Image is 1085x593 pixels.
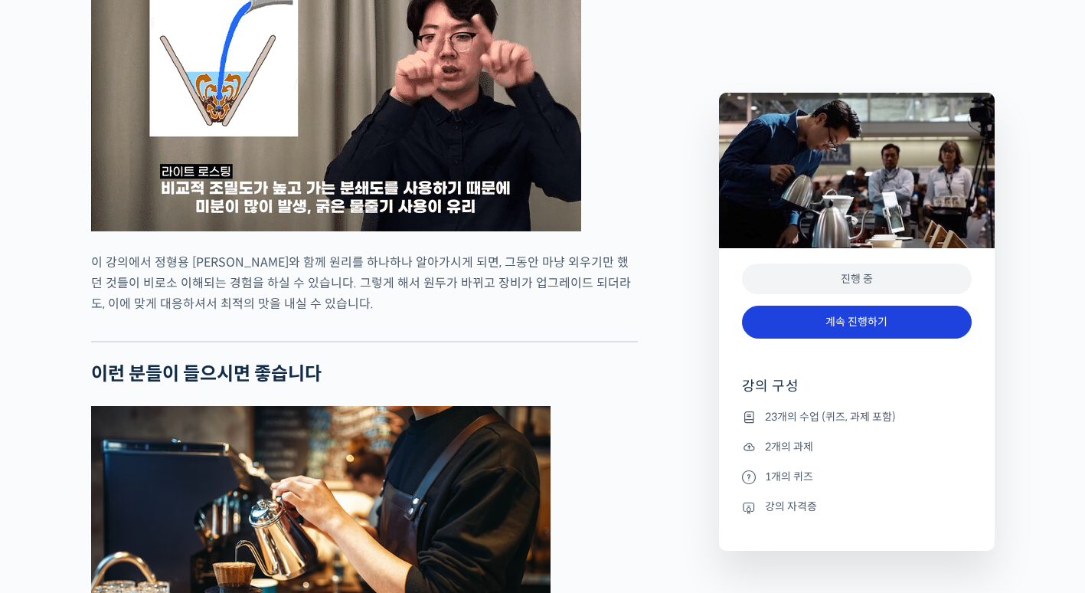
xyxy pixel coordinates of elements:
a: 홈 [5,466,101,504]
strong: 이런 분들이 들으시면 좋습니다 [91,362,322,385]
li: 강의 자격증 [742,498,972,516]
li: 2개의 과제 [742,437,972,456]
span: 설정 [237,489,255,501]
li: 23개의 수업 (퀴즈, 과제 포함) [742,408,972,426]
a: 대화 [101,466,198,504]
span: 홈 [48,489,57,501]
span: 대화 [140,490,159,502]
p: 이 강의에서 정형용 [PERSON_NAME]와 함께 원리를 하나하나 알아가시게 되면, 그동안 마냥 외우기만 했던 것들이 비로소 이해되는 경험을 하실 수 있습니다. 그렇게 해서... [91,252,638,314]
div: 진행 중 [742,264,972,295]
a: 계속 진행하기 [742,306,972,339]
h4: 강의 구성 [742,377,972,408]
a: 설정 [198,466,294,504]
li: 1개의 퀴즈 [742,467,972,486]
